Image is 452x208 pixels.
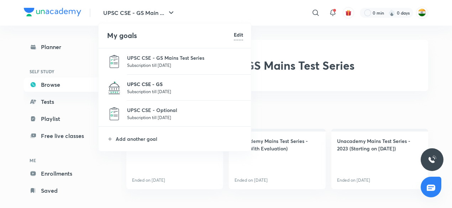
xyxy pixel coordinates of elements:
img: UPSC CSE - GS Mains Test Series [107,54,121,69]
p: UPSC CSE - GS [127,80,243,88]
img: UPSC CSE - GS [107,81,121,95]
p: Add another goal [116,135,243,143]
h4: My goals [107,30,234,41]
h6: Edit [234,31,243,38]
p: Subscription till [DATE] [127,88,243,95]
p: Subscription till [DATE] [127,62,243,69]
p: UPSC CSE - GS Mains Test Series [127,54,243,62]
img: UPSC CSE - Optional [107,107,121,121]
p: UPSC CSE - Optional [127,106,243,114]
p: Subscription till [DATE] [127,114,243,121]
